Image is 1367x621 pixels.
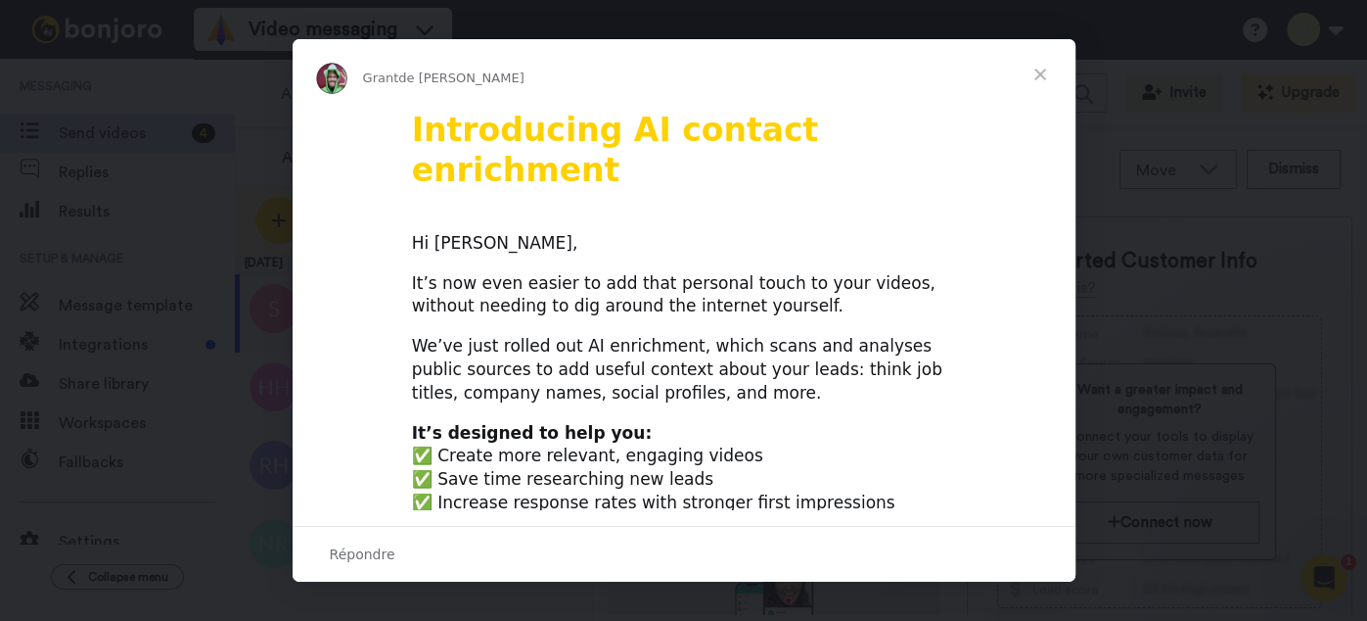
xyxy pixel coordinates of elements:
[412,232,956,256] div: Hi [PERSON_NAME],
[363,71,399,85] span: Grant
[412,335,956,405] div: We’ve just rolled out AI enrichment, which scans and analyses public sources to add useful contex...
[293,526,1075,582] div: Ouvrir la conversation et répondre
[330,542,395,567] span: Répondre
[316,63,347,94] img: Profile image for Grant
[412,272,956,319] div: It’s now even easier to add that personal touch to your videos, without needing to dig around the...
[1005,39,1075,110] span: Fermer
[412,423,652,443] b: It’s designed to help you:
[412,111,819,189] b: Introducing AI contact enrichment
[398,71,524,85] span: de [PERSON_NAME]
[412,422,956,515] div: ✅ Create more relevant, engaging videos ✅ Save time researching new leads ✅ Increase response rat...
